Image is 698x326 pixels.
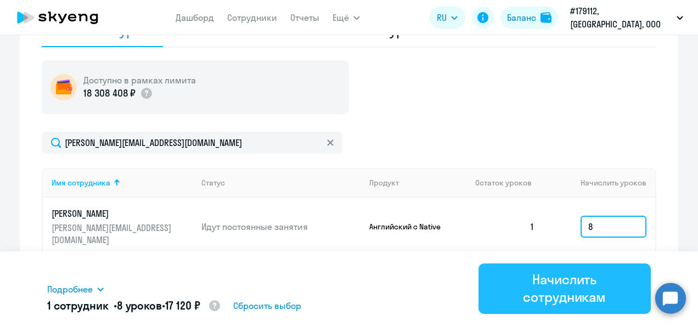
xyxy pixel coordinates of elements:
span: 17 120 ₽ [165,299,200,312]
div: Остаток уроков [475,178,543,188]
span: Подробнее [47,283,93,296]
span: Сбросить выбор [233,299,301,312]
a: Дашборд [176,12,214,23]
button: Начислить сотрудникам [479,263,651,314]
button: RU [429,7,465,29]
p: Идут постоянные занятия [201,221,361,233]
span: 8 уроков [117,299,162,312]
p: 18 308 408 ₽ [83,86,136,100]
h5: 1 сотрудник • • [47,298,221,314]
a: Отчеты [290,12,319,23]
button: Балансbalance [500,7,558,29]
img: wallet-circle.png [50,74,77,100]
p: #179112, [GEOGRAPHIC_DATA], ООО [570,4,672,31]
div: Продукт [369,178,467,188]
div: Статус [201,178,361,188]
img: balance [541,12,551,23]
button: #179112, [GEOGRAPHIC_DATA], ООО [565,4,689,31]
p: Английский с Native [369,222,452,232]
button: Ещё [333,7,360,29]
div: Статус [201,178,225,188]
span: Ещё [333,11,349,24]
td: 1 [466,198,543,256]
span: RU [437,11,447,24]
th: Начислить уроков [543,168,655,198]
a: Сотрудники [227,12,277,23]
div: Начислить сотрудникам [494,271,636,306]
p: [PERSON_NAME][EMAIL_ADDRESS][DOMAIN_NAME] [52,222,174,246]
a: [PERSON_NAME][PERSON_NAME][EMAIL_ADDRESS][DOMAIN_NAME] [52,207,193,246]
span: Остаток уроков [475,178,532,188]
div: Продукт [369,178,399,188]
div: Имя сотрудника [52,178,110,188]
div: Имя сотрудника [52,178,193,188]
div: Баланс [507,11,536,24]
input: Поиск по имени, email, продукту или статусу [42,132,342,154]
p: [PERSON_NAME] [52,207,174,220]
h5: Доступно в рамках лимита [83,74,196,86]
